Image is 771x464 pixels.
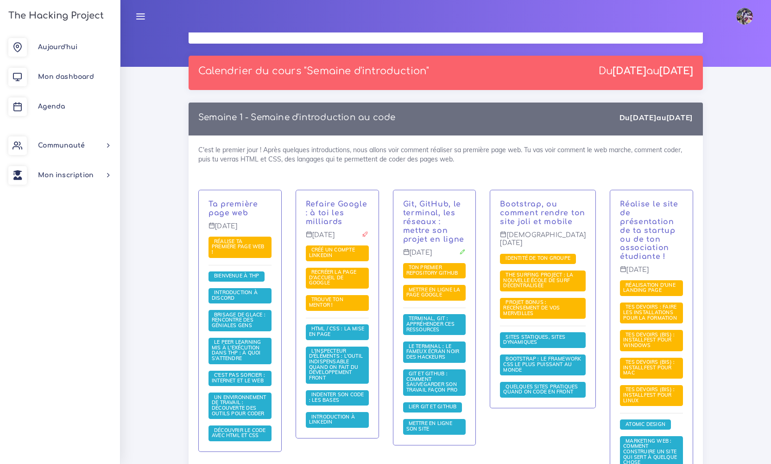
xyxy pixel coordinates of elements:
[38,44,77,51] span: Aujourd'hui
[406,264,461,276] span: Ton premier repository GitHub
[38,103,65,110] span: Agenda
[212,339,261,362] a: Le Peer learning mis à l'exécution dans THP : à quoi s'attendre
[406,370,460,393] span: Git et GitHub : comment sauvegarder son travail façon pro
[212,273,261,279] a: Bienvenue à THP
[309,246,355,258] span: Créé un compte LinkedIn
[309,326,364,338] a: HTML / CSS : la mise en page
[623,282,676,294] span: Réalisation d'une landing page
[403,200,466,244] p: Git, GitHub, le terminal, les réseaux : mettre son projet en ligne
[309,413,355,425] span: Introduction à LinkedIn
[623,331,675,348] span: Tes devoirs (bis) : Installfest pour Windows
[212,290,258,302] a: Introduction à Discord
[503,255,573,261] span: Identité de ton groupe
[599,65,693,77] div: Du au
[403,249,466,264] p: [DATE]
[406,315,455,332] span: Terminal, Git : appréhender ces ressources
[620,200,683,261] p: Réalise le site de présentation de ta startup ou de ton association étudiante !
[209,222,272,237] p: [DATE]
[306,231,369,246] p: [DATE]
[406,420,452,432] span: Mettre en ligne son site
[623,386,675,403] span: Tes devoirs (bis) : Installfest pour Linux
[736,8,753,25] img: tsucmuepwyoddlbrdpjj.jpg
[309,348,363,381] span: L'inspecteur d'éléments : l'outil indispensable quand on fait du développement front
[212,311,265,329] span: Brisage de glace : rencontre des géniales gens
[6,11,104,21] h3: The Hacking Project
[500,200,586,226] p: Bootstrap, ou comment rendre ton site joli et mobile
[306,200,367,226] a: Refaire Google : à toi les milliards
[623,359,675,376] span: Tes devoirs (bis) : Installfest pour MAC
[212,394,267,417] a: Un environnement de travail : découverte des outils pour coder
[212,372,266,384] a: C'est pas sorcier : internet et le web
[212,272,261,279] span: Bienvenue à THP
[503,355,581,373] span: Bootstrap : le framework CSS le plus puissant au monde
[309,247,355,259] a: Créé un compte LinkedIn
[623,421,668,427] span: Atomic Design
[309,296,343,309] a: Trouve ton mentor !
[503,271,573,289] span: The Surfing Project : la nouvelle école de surf décentralisée
[503,334,565,346] span: Sites statiques, sites dynamiques
[620,266,683,281] p: [DATE]
[666,113,693,122] strong: [DATE]
[309,348,363,381] a: L'inspecteur d'éléments : l'outil indispensable quand on fait du développement front
[38,172,94,179] span: Mon inscription
[212,394,267,417] span: Un environnement de travail : découverte des outils pour coder
[212,372,266,384] span: C'est pas sorcier : internet et le web
[198,65,429,77] p: Calendrier du cours "Semaine d'introduction"
[309,414,355,426] a: Introduction à LinkedIn
[406,343,460,360] span: Le terminal : le fameux écran noir des hackeurs
[212,339,261,361] span: Le Peer learning mis à l'exécution dans THP : à quoi s'attendre
[212,427,266,439] span: Découvrir le code avec HTML et CSS
[406,403,459,410] span: Lier Git et Github
[198,113,395,122] a: Semaine 1 - Semaine d'introduction au code
[619,112,693,123] div: Du au
[38,73,94,80] span: Mon dashboard
[630,113,657,122] strong: [DATE]
[503,299,560,316] span: PROJET BONUS : recensement de vos merveilles
[613,65,646,77] strong: [DATE]
[309,392,364,404] a: Indenter son code : les bases
[503,383,578,395] span: Quelques sites pratiques quand on code en front
[500,231,586,254] p: [DEMOGRAPHIC_DATA][DATE]
[38,142,85,149] span: Communauté
[209,200,258,217] a: Ta première page web
[406,286,461,298] span: Mettre en ligne la page Google
[212,238,265,255] a: Réalise ta première page web !
[309,269,356,286] a: Recréer la page d'accueil de Google
[212,312,265,329] a: Brisage de glace : rencontre des géniales gens
[659,65,693,77] strong: [DATE]
[212,427,266,439] a: Découvrir le code avec HTML et CSS
[623,303,679,321] span: Tes devoirs : faire les installations pour la formation
[309,269,356,286] span: Recréer la page d'accueil de Google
